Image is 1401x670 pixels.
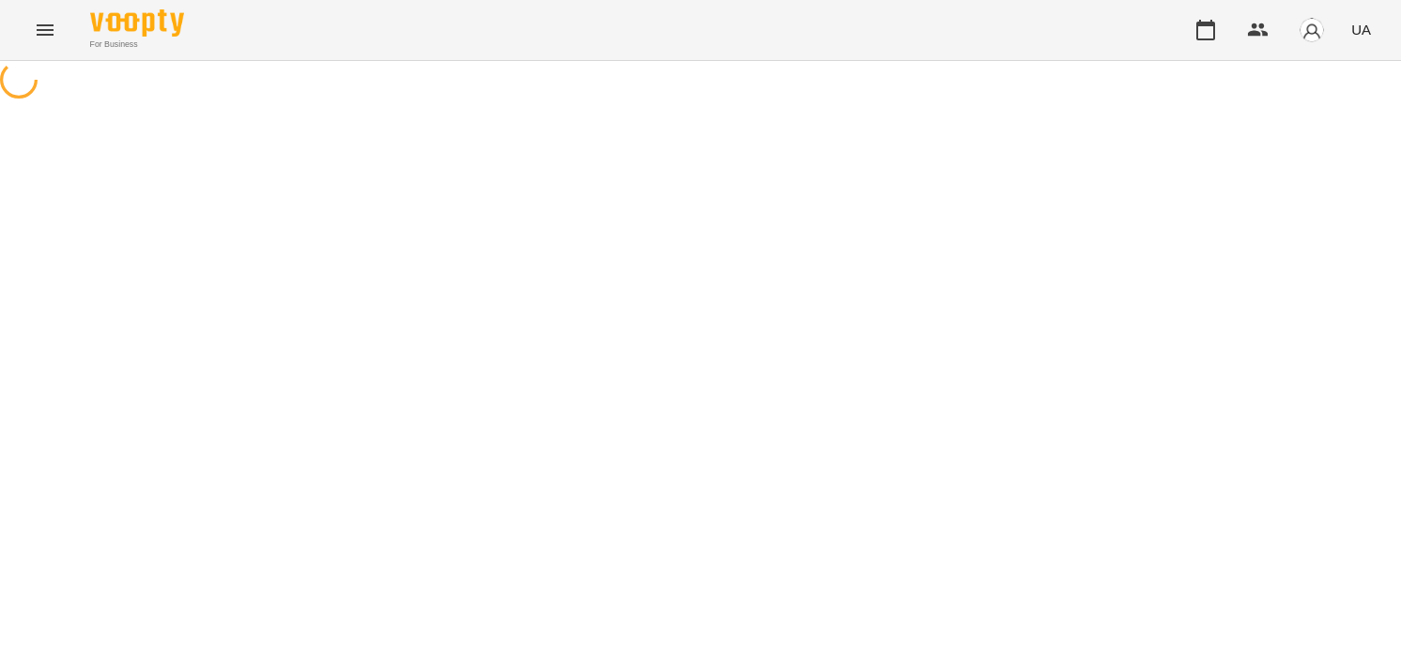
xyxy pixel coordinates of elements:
[1351,20,1371,39] span: UA
[1344,12,1378,47] button: UA
[90,9,184,37] img: Voopty Logo
[90,38,184,51] span: For Business
[23,8,68,53] button: Menu
[1299,17,1325,43] img: avatar_s.png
